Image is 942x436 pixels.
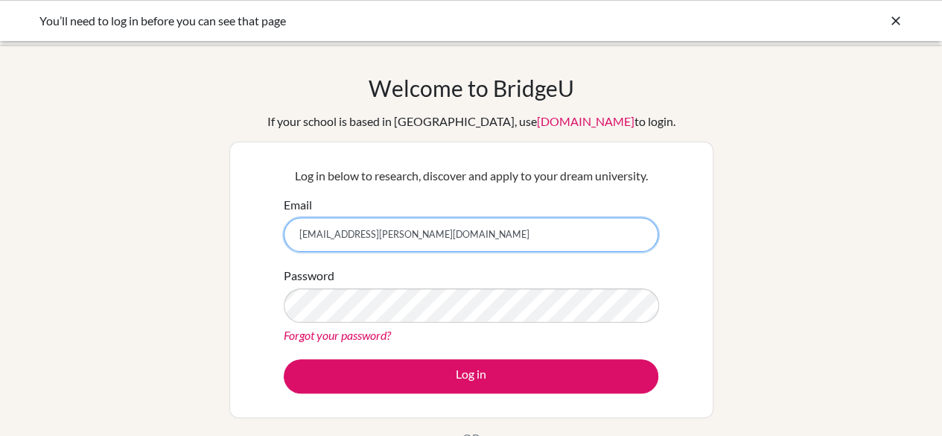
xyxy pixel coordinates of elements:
[284,328,391,342] a: Forgot your password?
[537,114,634,128] a: [DOMAIN_NAME]
[284,267,334,285] label: Password
[284,196,312,214] label: Email
[39,12,680,30] div: You’ll need to log in before you can see that page
[267,113,675,130] div: If your school is based in [GEOGRAPHIC_DATA], use to login.
[284,167,658,185] p: Log in below to research, discover and apply to your dream university.
[284,359,658,394] button: Log in
[369,75,574,101] h1: Welcome to BridgeU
